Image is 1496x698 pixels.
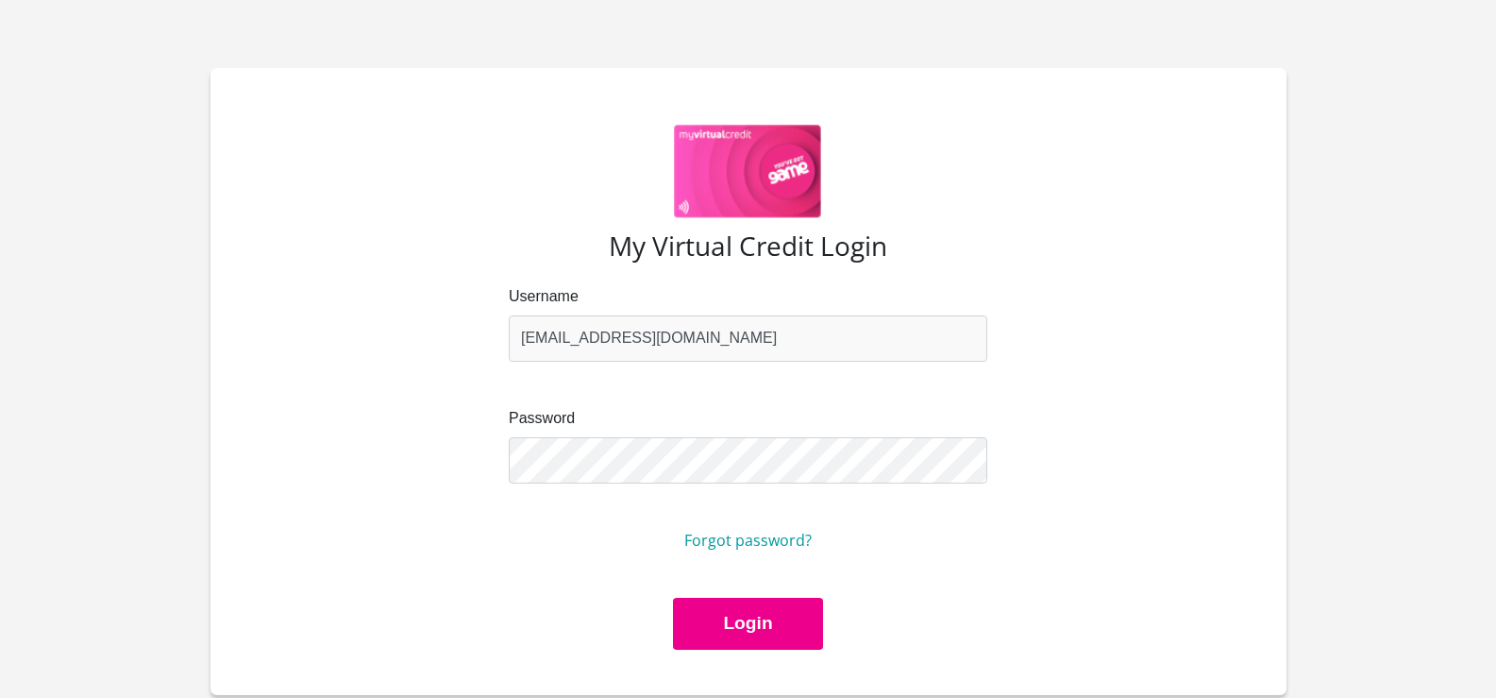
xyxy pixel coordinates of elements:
label: Password [509,407,987,430]
button: Login [673,598,822,650]
h3: My Virtual Credit Login [256,230,1241,263]
img: game logo [674,125,822,219]
a: Forgot password? [684,530,812,551]
label: Username [509,285,987,308]
input: Email [509,315,987,362]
